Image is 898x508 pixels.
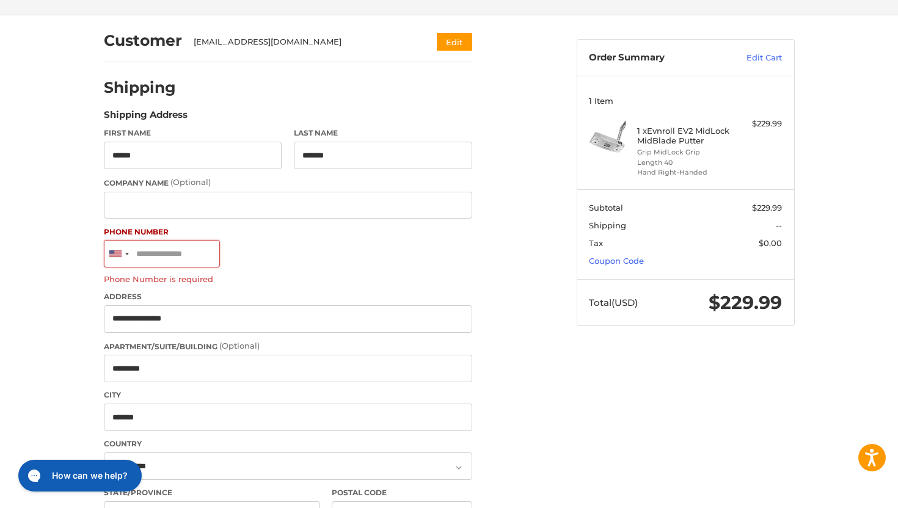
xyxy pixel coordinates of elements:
[12,455,145,496] iframe: Gorgias live chat messenger
[589,256,644,266] a: Coupon Code
[589,238,603,248] span: Tax
[720,52,782,64] a: Edit Cart
[734,118,782,130] div: $229.99
[104,487,320,498] label: State/Province
[104,227,472,238] label: Phone Number
[294,128,472,139] label: Last Name
[104,78,176,97] h2: Shipping
[104,128,282,139] label: First Name
[104,340,472,352] label: Apartment/Suite/Building
[104,438,472,449] label: Country
[104,31,182,50] h2: Customer
[437,33,472,51] button: Edit
[759,238,782,248] span: $0.00
[194,36,413,48] div: [EMAIL_ADDRESS][DOMAIN_NAME]
[637,158,731,168] li: Length 40
[589,220,626,230] span: Shipping
[637,147,731,158] li: Grip MidLock Grip
[709,291,782,314] span: $229.99
[104,241,133,267] div: United States: +1
[589,203,623,212] span: Subtotal
[637,126,731,146] h4: 1 x Evnroll EV2 MidLock MidBlade Putter
[104,390,472,401] label: City
[752,203,782,212] span: $229.99
[104,291,472,302] label: Address
[104,176,472,189] label: Company Name
[637,167,731,178] li: Hand Right-Handed
[589,52,720,64] h3: Order Summary
[797,475,898,508] iframe: Google Customer Reviews
[776,220,782,230] span: --
[589,297,638,308] span: Total (USD)
[104,108,188,128] legend: Shipping Address
[589,96,782,106] h3: 1 Item
[104,274,472,284] label: Phone Number is required
[170,177,211,187] small: (Optional)
[332,487,472,498] label: Postal Code
[219,341,260,350] small: (Optional)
